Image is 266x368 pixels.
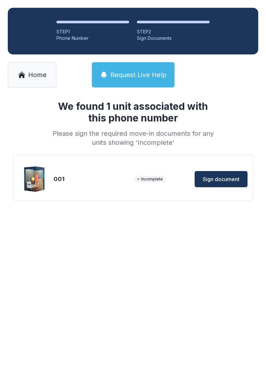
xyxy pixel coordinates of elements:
span: Home [28,70,47,79]
div: Phone Number [56,35,129,41]
span: Sign document [203,175,239,183]
div: Sign Documents [137,35,210,41]
div: STEP 2 [137,29,210,35]
span: Request Live Help [110,70,166,79]
div: 001 [54,175,131,184]
div: STEP 1 [56,29,129,35]
div: Please sign the required move-in documents for any units showing 'Incomplete' [50,129,216,147]
span: Incomplete [134,176,166,182]
h1: We found 1 unit associated with this phone number [50,100,216,124]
